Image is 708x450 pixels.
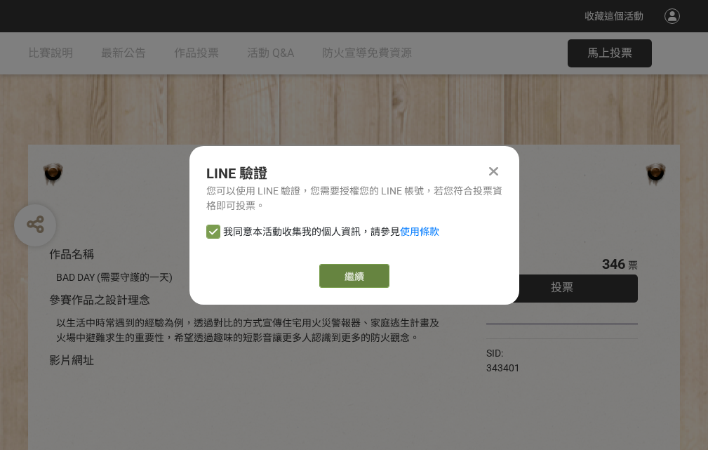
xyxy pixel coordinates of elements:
div: LINE 驗證 [206,163,502,184]
a: 防火宣導免費資源 [322,32,412,74]
span: 收藏這個活動 [585,11,643,22]
button: 馬上投票 [568,39,652,67]
a: 最新公告 [101,32,146,74]
a: 比賽說明 [28,32,73,74]
span: 作品投票 [174,46,219,60]
span: 最新公告 [101,46,146,60]
span: 我同意本活動收集我的個人資訊，請參見 [223,225,439,239]
div: 您可以使用 LINE 驗證，您需要授權您的 LINE 帳號，若您符合投票資格即可投票。 [206,184,502,213]
span: 影片網址 [49,354,94,367]
span: 馬上投票 [587,46,632,60]
span: 比賽說明 [28,46,73,60]
span: 票 [628,260,638,271]
div: 以生活中時常遇到的經驗為例，透過對比的方式宣傳住宅用火災警報器、家庭逃生計畫及火場中避難求生的重要性，希望透過趣味的短影音讓更多人認識到更多的防火觀念。 [56,316,444,345]
a: 活動 Q&A [247,32,294,74]
iframe: Facebook Share [523,346,594,360]
a: 使用條款 [400,226,439,237]
span: 投票 [551,281,573,294]
a: 作品投票 [174,32,219,74]
span: 防火宣導免費資源 [322,46,412,60]
span: SID: 343401 [486,348,520,373]
span: 作品名稱 [49,248,94,261]
span: 參賽作品之設計理念 [49,293,150,307]
span: 346 [602,256,625,272]
a: 繼續 [319,264,389,288]
div: BAD DAY (需要守護的一天) [56,270,444,285]
span: 活動 Q&A [247,46,294,60]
